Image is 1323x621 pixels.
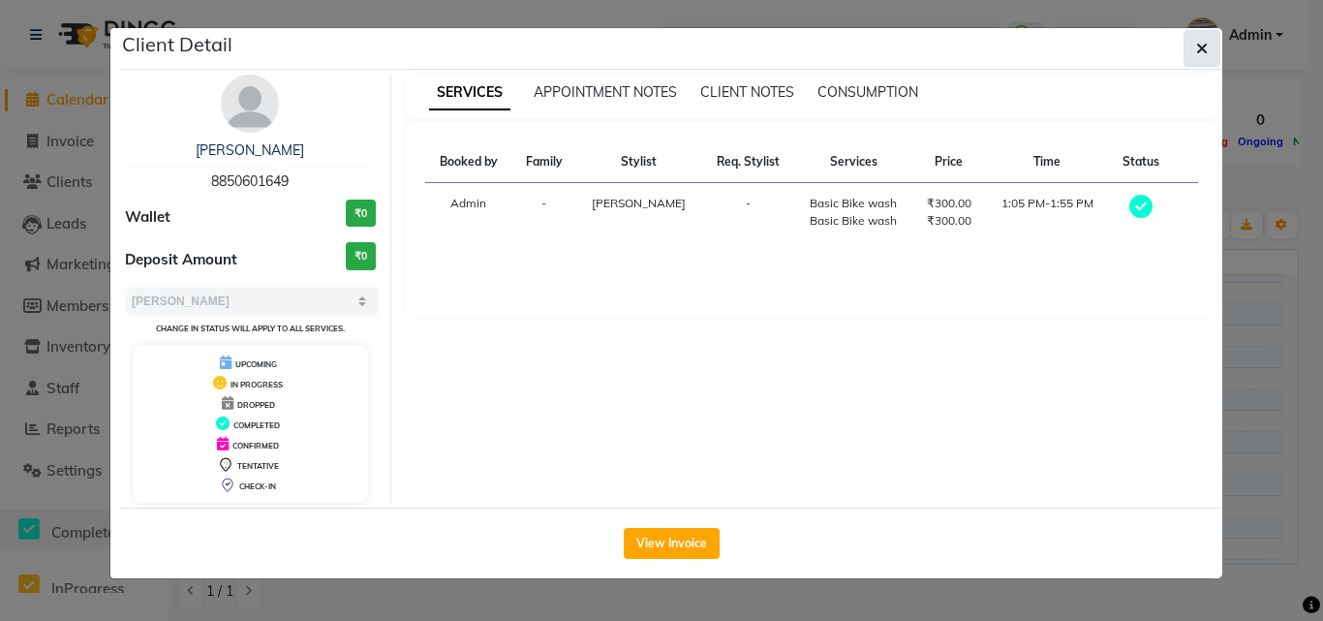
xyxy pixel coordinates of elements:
span: 8850601649 [211,172,289,190]
th: Family [512,141,576,183]
span: [PERSON_NAME] [592,196,686,210]
th: Stylist [576,141,702,183]
span: CONFIRMED [232,441,279,450]
button: View Invoice [624,528,720,559]
span: CHECK-IN [239,481,276,491]
a: [PERSON_NAME] [196,141,304,159]
small: Change in status will apply to all services. [156,324,345,333]
h5: Client Detail [122,30,232,59]
h3: ₹0 [346,200,376,228]
span: CONSUMPTION [817,83,918,101]
h3: ₹0 [346,242,376,270]
span: UPCOMING [235,359,277,369]
span: Deposit Amount [125,249,237,271]
span: COMPLETED [233,420,280,430]
td: - [512,183,576,242]
td: Admin [425,183,512,242]
th: Time [985,141,1109,183]
span: CLIENT NOTES [700,83,794,101]
span: Wallet [125,206,170,229]
div: ₹300.00 [924,195,973,212]
th: Services [794,141,912,183]
span: DROPPED [237,400,275,410]
th: Req. Stylist [702,141,794,183]
th: Price [912,141,985,183]
div: Basic Bike wash [806,212,901,230]
th: Booked by [425,141,512,183]
div: Basic Bike wash [806,195,901,212]
td: - [702,183,794,242]
div: ₹300.00 [924,212,973,230]
span: TENTATIVE [237,461,279,471]
td: 1:05 PM-1:55 PM [985,183,1109,242]
span: IN PROGRESS [231,380,283,389]
img: avatar [221,75,279,133]
span: SERVICES [429,76,510,110]
th: Status [1109,141,1173,183]
span: APPOINTMENT NOTES [534,83,677,101]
